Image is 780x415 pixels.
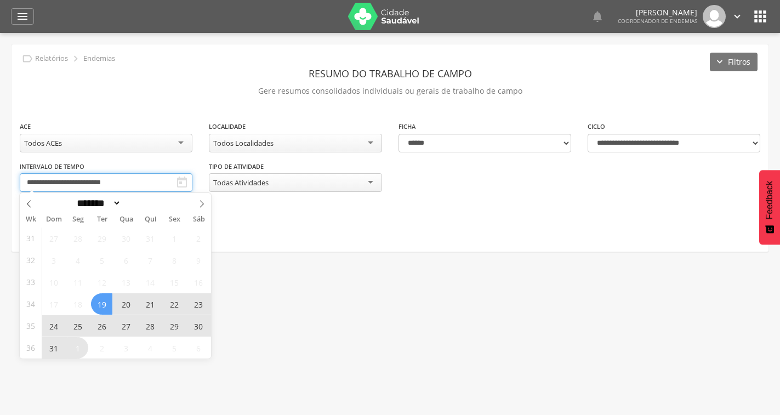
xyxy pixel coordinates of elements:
[35,54,68,63] p: Relatórios
[115,293,136,315] span: Agosto 20, 2025
[139,216,163,223] span: Qui
[21,53,33,65] i: 
[187,315,209,337] span: Agosto 30, 2025
[187,293,209,315] span: Agosto 23, 2025
[187,228,209,249] span: Agosto 2, 2025
[115,249,136,271] span: Agosto 6, 2025
[163,216,187,223] span: Sex
[26,337,35,359] span: 36
[591,5,604,28] a: 
[163,249,185,271] span: Agosto 8, 2025
[139,249,161,271] span: Agosto 7, 2025
[20,212,42,227] span: Wk
[591,10,604,23] i: 
[765,181,775,219] span: Feedback
[67,293,88,315] span: Agosto 18, 2025
[43,249,64,271] span: Agosto 3, 2025
[213,138,274,148] div: Todos Localidades
[66,216,90,223] span: Seg
[163,337,185,359] span: Setembro 5, 2025
[20,122,31,131] label: ACE
[24,138,62,148] div: Todos ACEs
[43,228,64,249] span: Julho 27, 2025
[731,10,743,22] i: 
[91,337,112,359] span: Setembro 2, 2025
[91,271,112,293] span: Agosto 12, 2025
[67,337,88,359] span: Setembro 1, 2025
[175,176,189,189] i: 
[20,64,760,83] header: Resumo do Trabalho de Campo
[83,54,115,63] p: Endemias
[67,271,88,293] span: Agosto 11, 2025
[67,315,88,337] span: Agosto 25, 2025
[710,53,758,71] button: Filtros
[115,228,136,249] span: Julho 30, 2025
[751,8,769,25] i: 
[163,271,185,293] span: Agosto 15, 2025
[163,228,185,249] span: Agosto 1, 2025
[70,53,82,65] i: 
[114,216,138,223] span: Qua
[42,216,66,223] span: Dom
[67,228,88,249] span: Julho 28, 2025
[67,249,88,271] span: Agosto 4, 2025
[588,122,605,131] label: Ciclo
[26,293,35,315] span: 34
[91,228,112,249] span: Julho 29, 2025
[115,271,136,293] span: Agosto 13, 2025
[43,315,64,337] span: Agosto 24, 2025
[11,8,34,25] a: 
[43,337,64,359] span: Agosto 31, 2025
[209,162,264,171] label: Tipo de Atividade
[187,216,211,223] span: Sáb
[26,228,35,249] span: 31
[139,293,161,315] span: Agosto 21, 2025
[618,17,697,25] span: Coordenador de Endemias
[187,271,209,293] span: Agosto 16, 2025
[26,315,35,337] span: 35
[90,216,114,223] span: Ter
[121,197,157,209] input: Year
[187,337,209,359] span: Setembro 6, 2025
[139,228,161,249] span: Julho 31, 2025
[91,315,112,337] span: Agosto 26, 2025
[43,293,64,315] span: Agosto 17, 2025
[163,315,185,337] span: Agosto 29, 2025
[26,249,35,271] span: 32
[618,9,697,16] p: [PERSON_NAME]
[163,293,185,315] span: Agosto 22, 2025
[398,122,415,131] label: Ficha
[16,10,29,23] i: 
[213,178,269,187] div: Todas Atividades
[26,271,35,293] span: 33
[43,271,64,293] span: Agosto 10, 2025
[139,315,161,337] span: Agosto 28, 2025
[91,293,112,315] span: Agosto 19, 2025
[91,249,112,271] span: Agosto 5, 2025
[115,315,136,337] span: Agosto 27, 2025
[731,5,743,28] a: 
[139,271,161,293] span: Agosto 14, 2025
[209,122,246,131] label: Localidade
[759,170,780,245] button: Feedback - Mostrar pesquisa
[187,249,209,271] span: Agosto 9, 2025
[73,197,122,209] select: Month
[115,337,136,359] span: Setembro 3, 2025
[139,337,161,359] span: Setembro 4, 2025
[20,83,760,99] p: Gere resumos consolidados individuais ou gerais de trabalho de campo
[20,162,84,171] label: Intervalo de Tempo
